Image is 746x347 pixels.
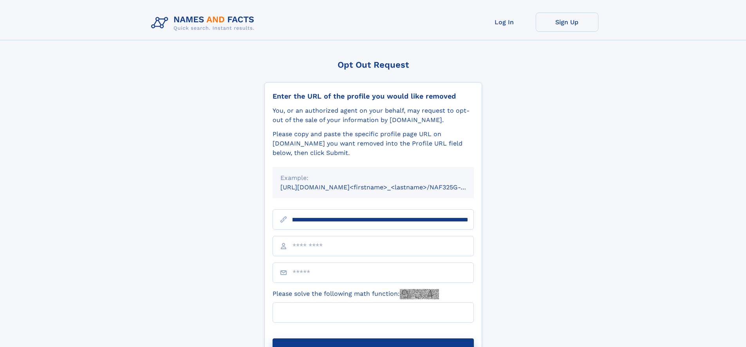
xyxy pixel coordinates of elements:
[280,183,489,191] small: [URL][DOMAIN_NAME]<firstname>_<lastname>/NAF325G-xxxxxxxx
[273,129,474,158] div: Please copy and paste the specific profile page URL on [DOMAIN_NAME] you want removed into the Pr...
[273,92,474,101] div: Enter the URL of the profile you would like removed
[148,13,261,34] img: Logo Names and Facts
[273,289,439,299] label: Please solve the following math function:
[264,60,482,70] div: Opt Out Request
[273,106,474,125] div: You, or an authorized agent on your behalf, may request to opt-out of the sale of your informatio...
[536,13,598,32] a: Sign Up
[473,13,536,32] a: Log In
[280,173,466,183] div: Example:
